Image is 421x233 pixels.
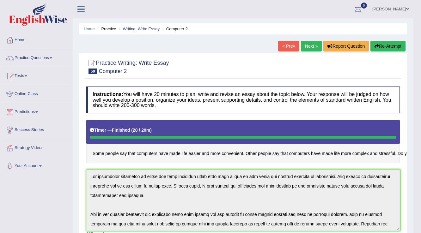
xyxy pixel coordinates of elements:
[0,139,72,155] a: Strategy Videos
[88,69,97,74] span: 50
[0,85,72,101] a: Online Class
[99,68,127,74] small: Computer 2
[370,41,406,51] button: Re-Attempt
[84,27,95,31] a: Home
[123,27,160,31] a: Writing: Write Essay
[361,3,367,9] span: 0
[0,67,72,83] a: Tests
[96,26,116,32] li: Practice
[278,41,299,51] a: « Prev
[0,49,72,65] a: Practice Questions
[93,92,123,97] b: Instructions:
[301,41,322,51] a: Next »
[133,128,150,133] b: 20 / 20m
[150,128,152,133] b: )
[0,121,72,137] a: Success Stories
[0,103,72,119] a: Predictions
[86,87,400,113] h4: You will have 20 minutes to plan, write and revise an essay about the topic below. Your response ...
[86,58,169,74] h2: Practice Writing: Write Essay
[0,31,72,47] a: Home
[90,128,152,133] h5: Timer —
[161,26,188,32] li: Computer 2
[323,41,369,51] button: Report Question
[0,157,72,173] a: Your Account
[112,128,130,133] b: Finished
[131,128,133,133] b: (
